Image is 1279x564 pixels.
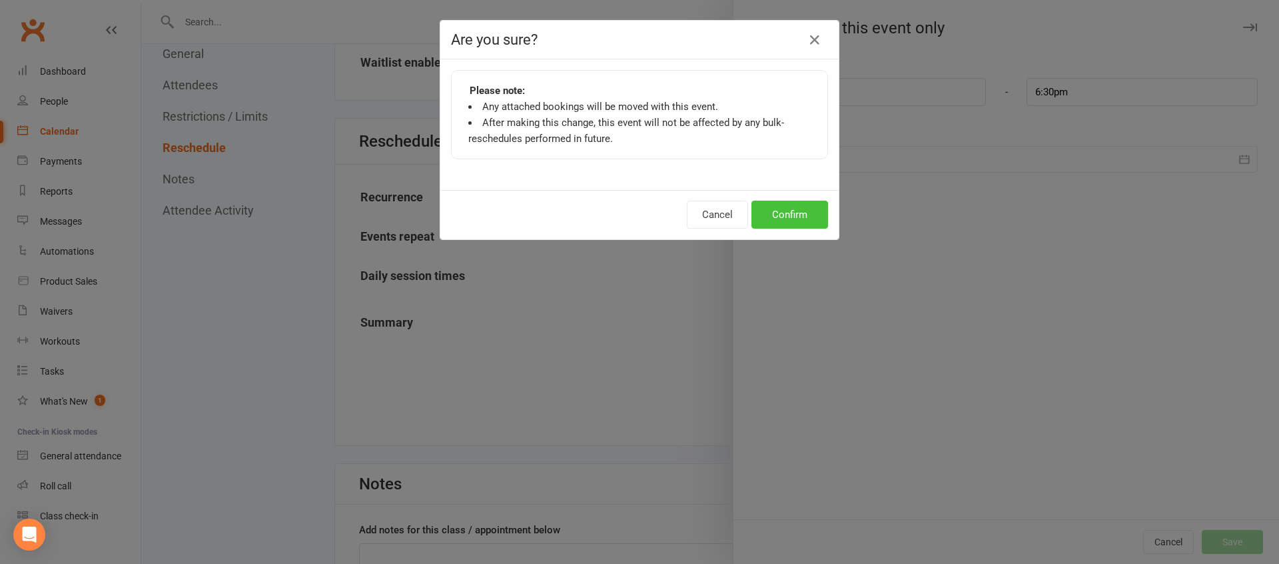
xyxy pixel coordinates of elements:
[751,201,828,229] button: Confirm
[468,99,811,115] li: Any attached bookings will be moved with this event.
[13,519,45,551] div: Open Intercom Messenger
[687,201,748,229] button: Cancel
[451,31,828,48] h4: Are you sure?
[468,115,811,147] li: After making this change, this event will not be affected by any bulk-reschedules performed in fu...
[804,29,825,51] button: Close
[470,83,525,99] strong: Please note:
